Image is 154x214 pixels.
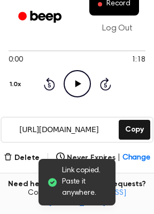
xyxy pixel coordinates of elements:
[9,75,25,94] button: 1.0x
[119,120,150,140] button: Copy
[118,152,120,164] span: |
[49,189,126,207] a: [EMAIL_ADDRESS][DOMAIN_NAME]
[6,189,148,208] span: Contact us
[122,152,150,164] span: Change
[56,152,150,164] button: Never Expires|Change
[9,55,22,66] span: 0:00
[62,165,107,199] span: Link copied. Paste it anywhere.
[91,16,143,41] a: Log Out
[132,55,145,66] span: 1:18
[4,152,40,164] button: Delete
[46,151,50,164] span: |
[11,7,71,28] a: Beep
